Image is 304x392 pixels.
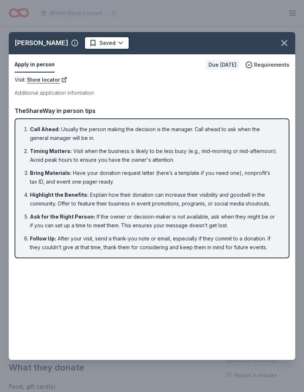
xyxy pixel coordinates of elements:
span: Requirements [254,60,289,69]
li: Have your donation request letter (here’s a template if you need one), nonprofit’s tax ID, and ev... [30,169,278,186]
button: Apply in person [15,57,55,72]
div: TheShareWay in person tips [15,106,289,115]
div: [PERSON_NAME] [15,37,68,49]
li: Visit when the business is likely to be less busy (e.g., mid-morning or mid-afternoon). Avoid pea... [30,147,278,164]
span: Timing Matters : [30,148,72,154]
a: Store locator [27,75,67,84]
li: Explain how their donation can increase their visibility and goodwill in the community. Offer to ... [30,191,278,208]
div: Visit : [15,75,289,84]
span: Bring Materials : [30,170,71,176]
span: Saved [100,39,116,47]
span: Ask for the Right Person : [30,213,95,220]
span: Call Ahead : [30,126,60,132]
span: Highlight the Benefits : [30,192,89,198]
div: Due [DATE] [206,60,239,70]
span: Follow Up : [30,235,56,242]
li: Usually the person making the decision is the manager. Call ahead to ask when the general manager... [30,125,278,142]
button: Requirements [245,60,289,69]
button: Saved [84,36,129,50]
div: Additional application information [15,89,289,97]
li: If the owner or decision-maker is not available, ask when they might be or if you can set up a ti... [30,212,278,230]
li: After your visit, send a thank-you note or email, especially if they commit to a donation. If the... [30,234,278,252]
